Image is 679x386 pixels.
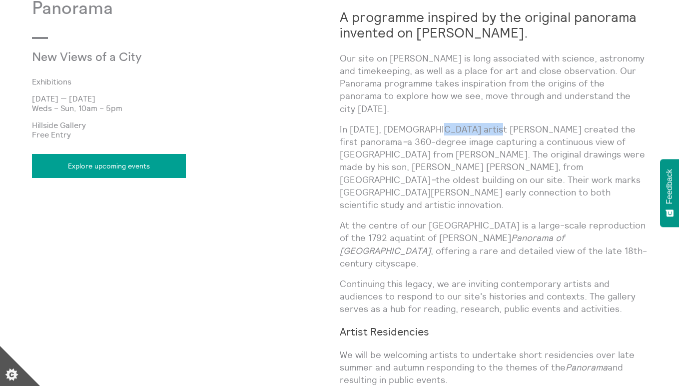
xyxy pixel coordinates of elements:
em: – [402,136,407,147]
strong: A programme inspired by the original panorama invented on [PERSON_NAME]. [340,8,637,41]
p: In [DATE], [DEMOGRAPHIC_DATA] artist [PERSON_NAME] created the first panorama a 360-degree image ... [340,123,648,211]
em: Panorama of [GEOGRAPHIC_DATA] [340,232,565,256]
p: Free Entry [32,130,340,139]
p: At the centre of our [GEOGRAPHIC_DATA] is a large-scale reproduction of the 1792 aquatint of [PER... [340,219,648,269]
p: [DATE] — [DATE] [32,94,340,103]
a: Exhibitions [32,77,324,86]
button: Feedback - Show survey [660,159,679,227]
p: Hillside Gallery [32,120,340,129]
p: New Views of a City [32,51,237,65]
p: Our site on [PERSON_NAME] is long associated with science, astronomy and timekeeping, as well as ... [340,52,648,115]
em: Panorama [566,361,608,373]
strong: Artist Residencies [340,325,429,338]
p: Continuing this legacy, we are inviting contemporary artists and audiences to respond to our site... [340,277,648,315]
a: Explore upcoming events [32,154,186,178]
em: – [431,174,436,185]
p: Weds – Sun, 10am – 5pm [32,103,340,112]
span: Feedback [665,169,674,204]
